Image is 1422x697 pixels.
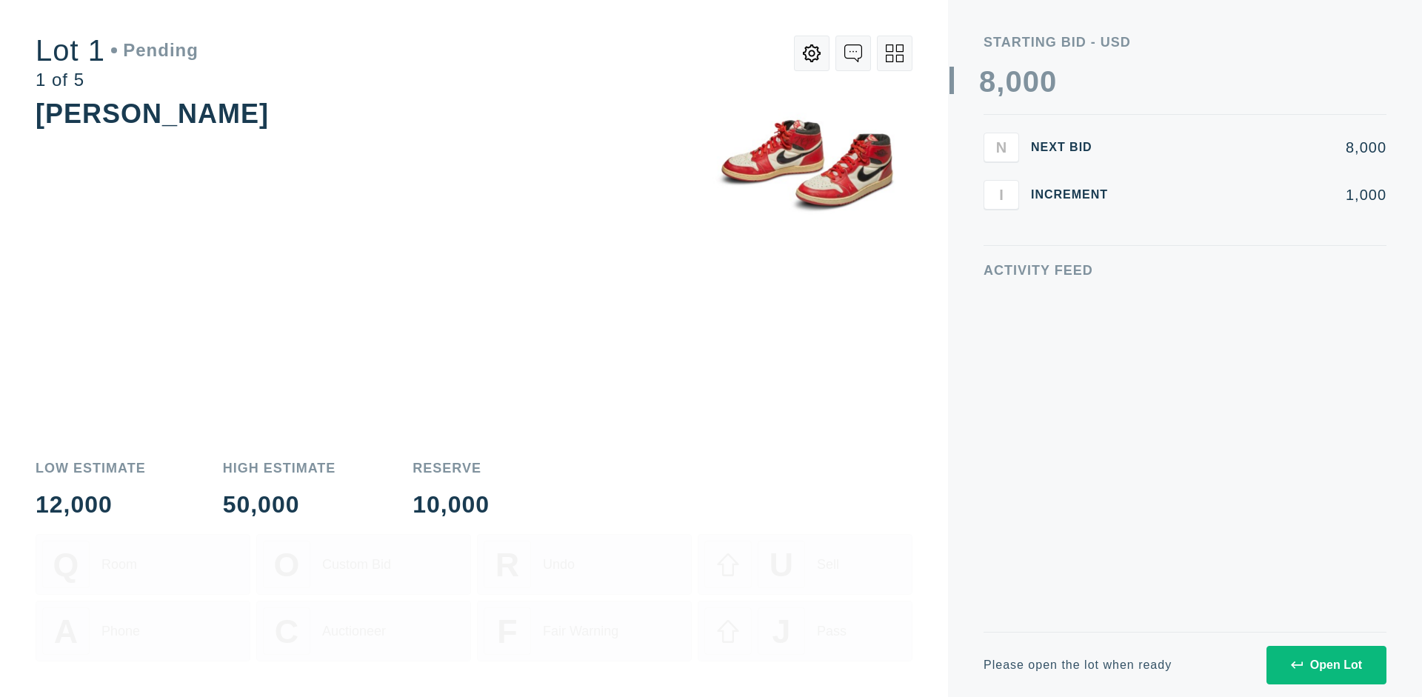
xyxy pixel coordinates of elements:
div: 10,000 [413,493,490,516]
span: I [999,186,1004,203]
div: 0 [1005,67,1022,96]
div: 8,000 [1132,140,1386,155]
div: Reserve [413,461,490,475]
div: Activity Feed [984,264,1386,277]
div: Please open the lot when ready [984,659,1172,671]
div: 1 of 5 [36,71,198,89]
div: Increment [1031,189,1120,201]
div: 0 [1023,67,1040,96]
div: 50,000 [223,493,336,516]
span: N [996,139,1007,156]
div: Open Lot [1291,658,1362,672]
div: 8 [979,67,996,96]
div: Low Estimate [36,461,146,475]
div: , [996,67,1005,363]
div: Starting Bid - USD [984,36,1386,49]
div: [PERSON_NAME] [36,99,269,129]
div: High Estimate [223,461,336,475]
div: 12,000 [36,493,146,516]
div: Next Bid [1031,141,1120,153]
div: Pending [111,41,198,59]
button: N [984,133,1019,162]
div: 1,000 [1132,187,1386,202]
div: 0 [1040,67,1057,96]
button: I [984,180,1019,210]
div: Lot 1 [36,36,198,65]
button: Open Lot [1266,646,1386,684]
